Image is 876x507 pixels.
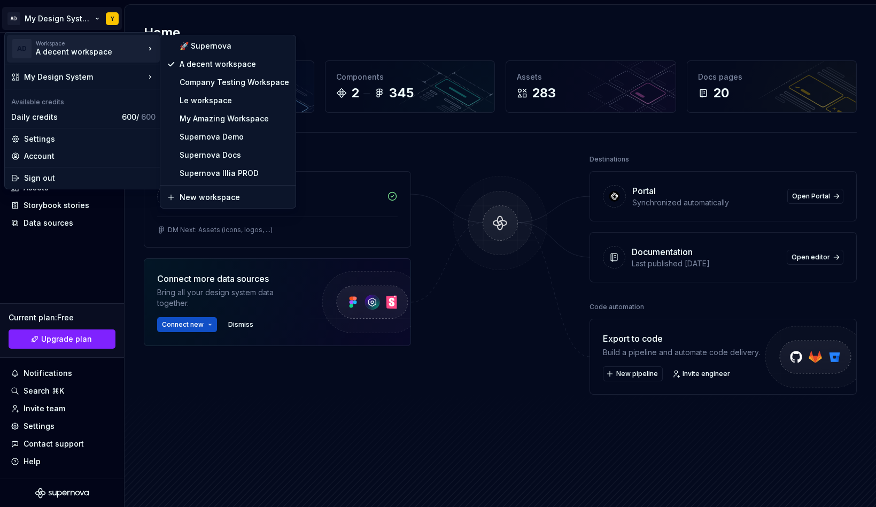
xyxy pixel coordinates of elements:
[24,134,156,144] div: Settings
[141,112,156,121] span: 600
[180,95,289,106] div: Le workspace
[122,112,156,121] span: 600 /
[180,168,289,179] div: Supernova Illia PROD
[7,91,160,109] div: Available credits
[180,77,289,88] div: Company Testing Workspace
[11,112,118,122] div: Daily credits
[36,47,127,57] div: A decent workspace
[180,192,289,203] div: New workspace
[180,113,289,124] div: My Amazing Workspace
[12,39,32,58] div: AD
[180,41,289,51] div: 🚀 Supernova
[24,72,145,82] div: My Design System
[24,151,156,162] div: Account
[36,40,145,47] div: Workspace
[24,173,156,183] div: Sign out
[180,150,289,160] div: Supernova Docs
[180,132,289,142] div: Supernova Demo
[180,59,289,70] div: A decent workspace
